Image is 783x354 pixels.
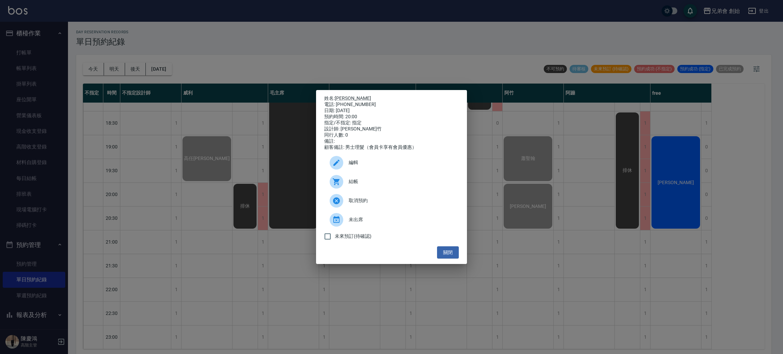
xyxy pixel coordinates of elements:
button: 關閉 [437,246,459,259]
div: 備註: [324,138,459,144]
div: 顧客備註: 男士理髮（會員卡享有會員優惠） [324,144,459,151]
div: 指定/不指定: 指定 [324,120,459,126]
div: 電話: [PHONE_NUMBER] [324,102,459,108]
div: 取消預約 [324,191,459,210]
span: 編輯 [349,159,453,166]
a: [PERSON_NAME] [335,95,371,101]
a: 結帳 [324,172,459,191]
span: 結帳 [349,178,453,185]
div: 同行人數: 0 [324,132,459,138]
div: 預約時間: 20:00 [324,114,459,120]
span: 未出席 [349,216,453,223]
div: 未出席 [324,210,459,229]
span: 未來預訂(待確認) [335,233,371,240]
span: 取消預約 [349,197,453,204]
div: 日期: [DATE] [324,108,459,114]
div: 設計師: [PERSON_NAME]竹 [324,126,459,132]
p: 姓名: [324,95,459,102]
div: 編輯 [324,153,459,172]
